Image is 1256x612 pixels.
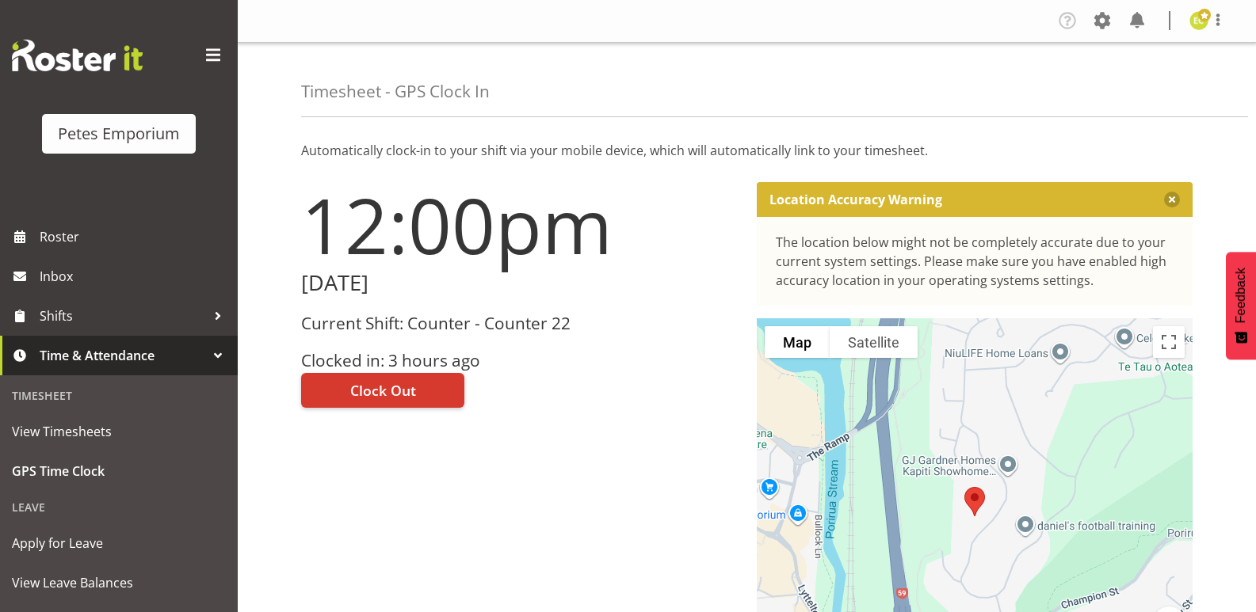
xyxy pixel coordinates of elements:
[301,141,1193,160] p: Automatically clock-in to your shift via your mobile device, which will automatically link to you...
[301,271,738,295] h2: [DATE]
[1189,11,1208,30] img: emma-croft7499.jpg
[1226,252,1256,359] button: Feedback - Show survey
[776,233,1174,290] div: The location below might not be completely accurate due to your current system settings. Please m...
[301,314,738,333] h3: Current Shift: Counter - Counter 22
[301,352,738,370] h3: Clocked in: 3 hours ago
[12,40,143,71] img: Rosterit website logo
[40,225,230,249] span: Roster
[58,122,180,146] div: Petes Emporium
[4,563,234,602] a: View Leave Balances
[40,264,230,288] span: Inbox
[12,459,226,483] span: GPS Time Clock
[1153,326,1185,358] button: Toggle fullscreen view
[1234,268,1248,323] span: Feedback
[1164,192,1180,207] button: Close message
[4,523,234,563] a: Apply for Leave
[4,491,234,523] div: Leave
[4,451,234,491] a: GPS Time Clock
[301,373,464,408] button: Clock Out
[4,412,234,451] a: View Timesheets
[301,82,490,101] h4: Timesheet - GPS Clock In
[769,192,942,207] p: Location Accuracy Warning
[12,531,226,555] span: Apply for Leave
[12,571,226,595] span: View Leave Balances
[765,326,830,358] button: Show street map
[4,379,234,412] div: Timesheet
[350,380,416,401] span: Clock Out
[830,326,918,358] button: Show satellite imagery
[12,420,226,443] span: View Timesheets
[40,304,206,328] span: Shifts
[40,344,206,367] span: Time & Attendance
[301,182,738,268] h1: 12:00pm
